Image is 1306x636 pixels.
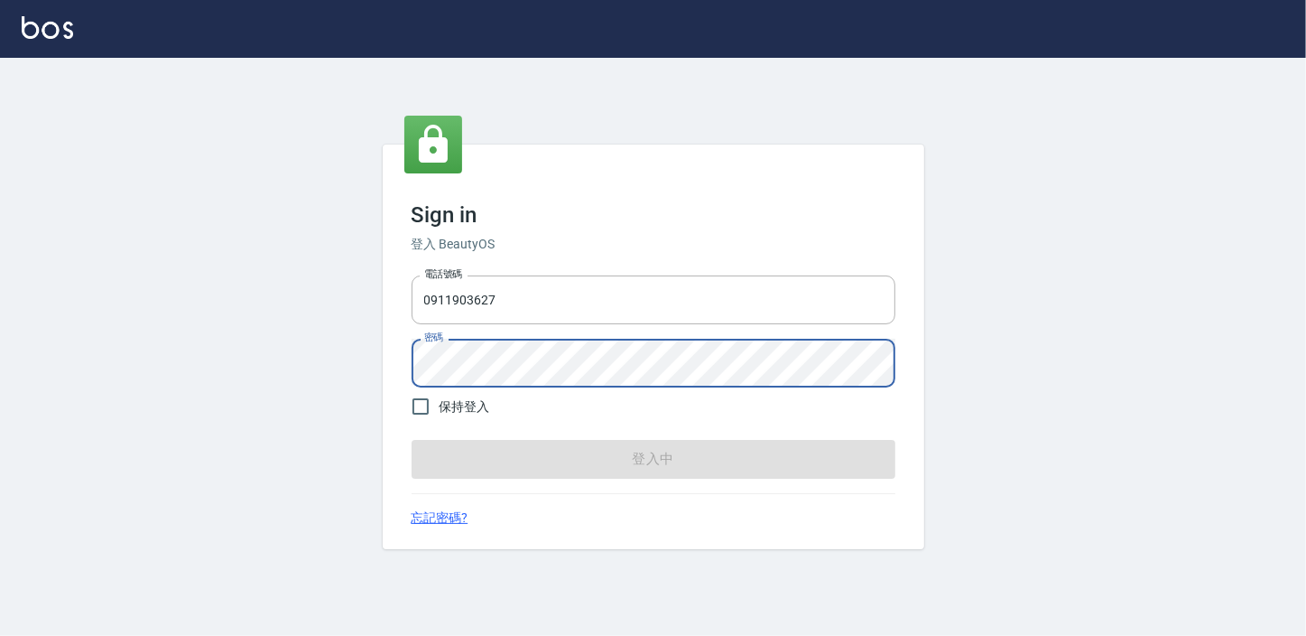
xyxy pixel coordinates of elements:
[412,235,895,254] h6: 登入 BeautyOS
[440,397,490,416] span: 保持登入
[424,267,462,281] label: 電話號碼
[412,202,895,228] h3: Sign in
[22,16,73,39] img: Logo
[424,331,443,344] label: 密碼
[412,509,468,528] a: 忘記密碼?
